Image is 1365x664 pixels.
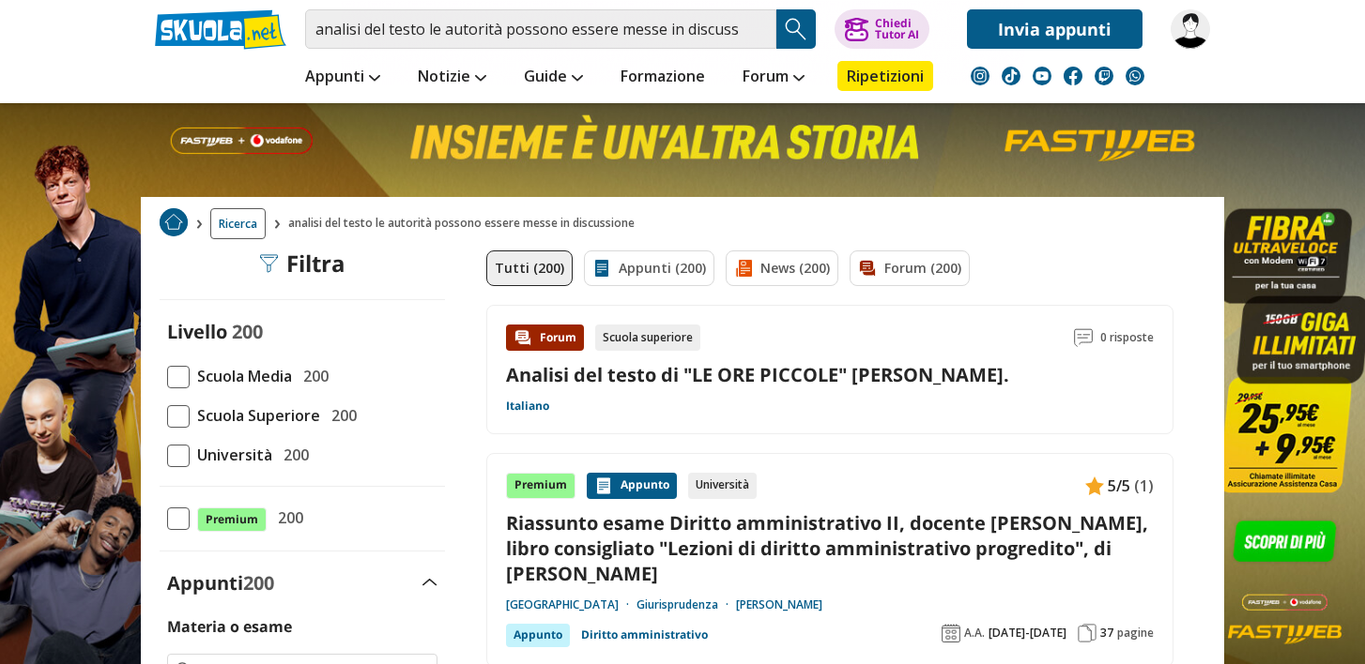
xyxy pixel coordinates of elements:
a: Analisi del testo di "LE ORE PICCOLE" [PERSON_NAME]. [506,362,1009,387]
div: Università [688,473,757,499]
a: [GEOGRAPHIC_DATA] [506,597,636,612]
img: Anno accademico [942,624,960,642]
a: Ricerca [210,208,266,239]
a: Appunti [300,61,385,95]
a: Italiano [506,399,549,414]
span: Scuola Superiore [190,403,320,428]
span: 200 [243,570,274,596]
span: 200 [270,506,303,530]
img: youtube [1033,67,1051,85]
div: Scuola superiore [595,324,700,351]
input: Cerca appunti, riassunti o versioni [305,9,776,49]
label: Appunti [167,570,274,596]
a: Forum (200) [850,250,970,286]
div: Appunto [506,624,570,646]
img: facebook [1064,67,1082,85]
a: Diritto amministrativo [581,624,708,646]
img: Appunti contenuto [1085,476,1104,495]
a: Riassunto esame Diritto amministrativo II, docente [PERSON_NAME], libro consigliato "Lezioni di d... [506,510,1154,587]
a: Giurisprudenza [636,597,736,612]
span: pagine [1117,626,1154,641]
span: 200 [276,443,309,467]
span: Università [190,443,272,467]
span: 200 [324,403,357,428]
img: WhatsApp [1126,67,1144,85]
span: [DATE]-[DATE] [989,626,1066,641]
span: 200 [296,364,329,388]
img: Pagine [1078,624,1097,642]
a: Tutti (200) [486,250,573,286]
img: marpatti1 [1171,9,1210,49]
img: Home [160,208,188,236]
img: Forum contenuto [514,328,532,347]
a: Invia appunti [967,9,1143,49]
span: Scuola Media [190,364,292,388]
img: twitch [1095,67,1113,85]
span: analisi del testo le autorità possono essere messe in discussione [288,208,642,239]
span: Premium [197,507,267,532]
img: Filtra filtri mobile [260,254,279,273]
span: (1) [1134,474,1154,498]
span: 200 [232,319,263,344]
a: [PERSON_NAME] [736,597,822,612]
img: Commenti lettura [1074,328,1093,347]
img: News filtro contenuto [734,259,753,278]
div: Appunto [587,473,677,499]
span: 37 [1100,626,1113,641]
img: Appunti filtro contenuto [592,259,611,278]
span: 0 risposte [1100,324,1154,351]
a: Appunti (200) [584,250,714,286]
img: Appunti contenuto [594,476,613,495]
a: News (200) [726,250,838,286]
img: Apri e chiudi sezione [422,579,437,586]
div: Premium [506,473,575,499]
div: Forum [506,324,584,351]
label: Livello [167,319,227,344]
label: Materia o esame [167,616,292,637]
span: A.A. [964,626,985,641]
span: 5/5 [1108,474,1130,498]
div: Filtra [260,250,345,277]
a: Home [160,208,188,239]
img: Forum filtro contenuto [858,259,877,278]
